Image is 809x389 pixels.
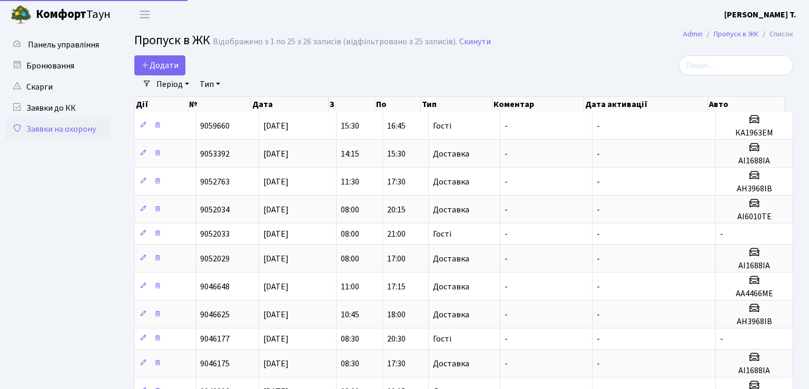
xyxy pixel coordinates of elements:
[200,358,230,369] span: 9046175
[683,28,703,40] a: Admin
[36,6,86,23] b: Комфорт
[36,6,111,24] span: Таун
[263,309,289,320] span: [DATE]
[597,228,600,240] span: -
[200,120,230,132] span: 9059660
[263,358,289,369] span: [DATE]
[433,359,469,368] span: Доставка
[505,358,508,369] span: -
[200,309,230,320] span: 9046625
[758,28,793,40] li: Список
[200,228,230,240] span: 9052033
[141,60,179,71] span: Додати
[200,281,230,293] span: 9046648
[505,253,508,265] span: -
[200,253,230,265] span: 9052029
[200,176,230,188] span: 9052763
[433,283,469,291] span: Доставка
[720,333,723,345] span: -
[200,333,230,345] span: 9046177
[5,119,111,140] a: Заявки на охорону
[5,98,111,119] a: Заявки до КК
[597,204,600,216] span: -
[28,39,99,51] span: Панель управління
[195,75,224,93] a: Тип
[459,37,491,47] a: Скинути
[5,34,111,55] a: Панель управління
[720,156,788,166] h5: АІ1688ІА
[433,122,451,130] span: Гості
[213,37,457,47] div: Відображено з 1 по 25 з 26 записів (відфільтровано з 25 записів).
[433,310,469,319] span: Доставка
[387,333,406,345] span: 20:30
[341,333,359,345] span: 08:30
[667,23,809,45] nav: breadcrumb
[5,76,111,98] a: Скарги
[263,176,289,188] span: [DATE]
[597,120,600,132] span: -
[387,176,406,188] span: 17:30
[387,148,406,160] span: 15:30
[597,358,600,369] span: -
[188,97,251,112] th: №
[132,6,158,23] button: Переключити навігацію
[421,97,492,112] th: Тип
[433,230,451,238] span: Гості
[263,120,289,132] span: [DATE]
[387,309,406,320] span: 18:00
[720,184,788,194] h5: АН3968ІВ
[263,253,289,265] span: [DATE]
[597,176,600,188] span: -
[597,148,600,160] span: -
[152,75,193,93] a: Період
[341,253,359,265] span: 08:00
[433,178,469,186] span: Доставка
[387,120,406,132] span: 16:45
[708,97,785,112] th: Авто
[387,228,406,240] span: 21:00
[724,8,796,21] a: [PERSON_NAME] Т.
[505,148,508,160] span: -
[720,289,788,299] h5: АА4466МЕ
[341,148,359,160] span: 14:15
[505,120,508,132] span: -
[387,358,406,369] span: 17:30
[720,128,788,138] h5: КА1963ЕМ
[341,120,359,132] span: 15:30
[341,281,359,293] span: 11:00
[724,9,796,21] b: [PERSON_NAME] Т.
[251,97,329,112] th: Дата
[505,176,508,188] span: -
[720,366,788,376] h5: АІ1688ІА
[720,228,723,240] span: -
[135,97,188,112] th: Дії
[263,333,289,345] span: [DATE]
[505,309,508,320] span: -
[341,204,359,216] span: 08:00
[492,97,584,112] th: Коментар
[584,97,708,112] th: Дата активації
[433,335,451,343] span: Гості
[5,55,111,76] a: Бронювання
[341,228,359,240] span: 08:00
[134,31,210,50] span: Пропуск в ЖК
[597,333,600,345] span: -
[505,204,508,216] span: -
[341,176,359,188] span: 11:30
[263,204,289,216] span: [DATE]
[505,281,508,293] span: -
[597,281,600,293] span: -
[387,281,406,293] span: 17:15
[375,97,421,112] th: По
[433,206,469,214] span: Доставка
[433,255,469,263] span: Доставка
[714,28,758,40] a: Пропуск в ЖК
[597,309,600,320] span: -
[200,148,230,160] span: 9053392
[387,253,406,265] span: 17:00
[329,97,374,112] th: З
[341,358,359,369] span: 08:30
[134,55,185,75] a: Додати
[263,148,289,160] span: [DATE]
[720,317,788,327] h5: АН3968ІВ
